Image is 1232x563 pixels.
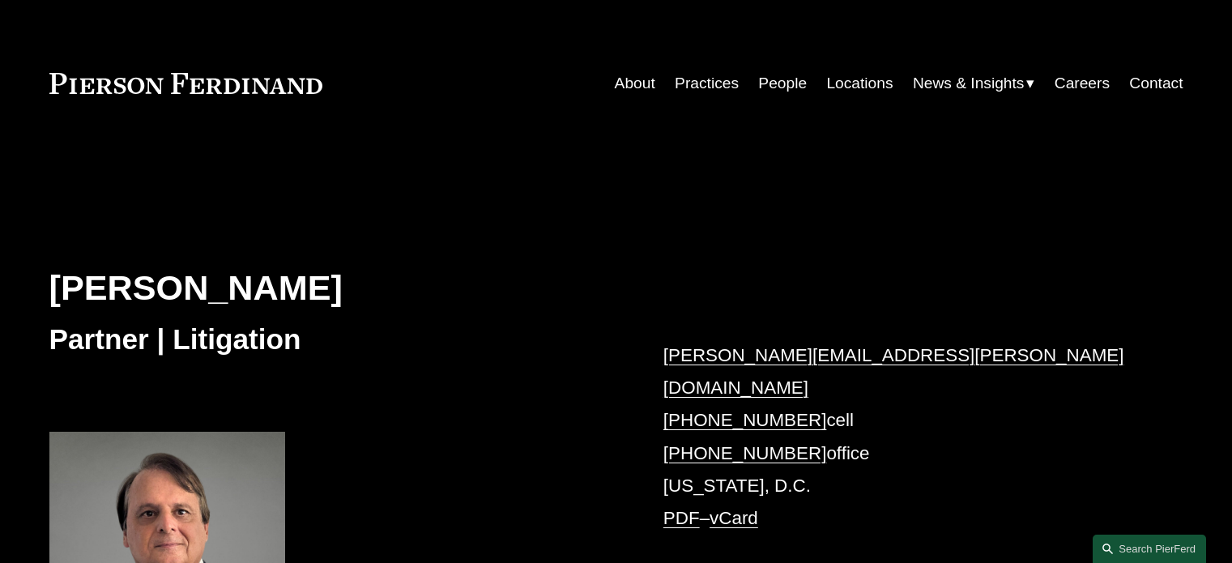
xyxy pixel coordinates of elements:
p: cell office [US_STATE], D.C. – [663,339,1136,535]
a: [PHONE_NUMBER] [663,443,827,463]
a: Practices [675,68,739,99]
a: Search this site [1093,535,1206,563]
a: [PHONE_NUMBER] [663,410,827,430]
a: folder dropdown [913,68,1035,99]
a: Contact [1129,68,1183,99]
a: Careers [1055,68,1110,99]
h2: [PERSON_NAME] [49,267,616,309]
h3: Partner | Litigation [49,322,616,357]
a: About [615,68,655,99]
a: People [758,68,807,99]
a: vCard [710,508,758,528]
a: PDF [663,508,700,528]
span: News & Insights [913,70,1025,98]
a: Locations [826,68,893,99]
a: [PERSON_NAME][EMAIL_ADDRESS][PERSON_NAME][DOMAIN_NAME] [663,345,1124,398]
